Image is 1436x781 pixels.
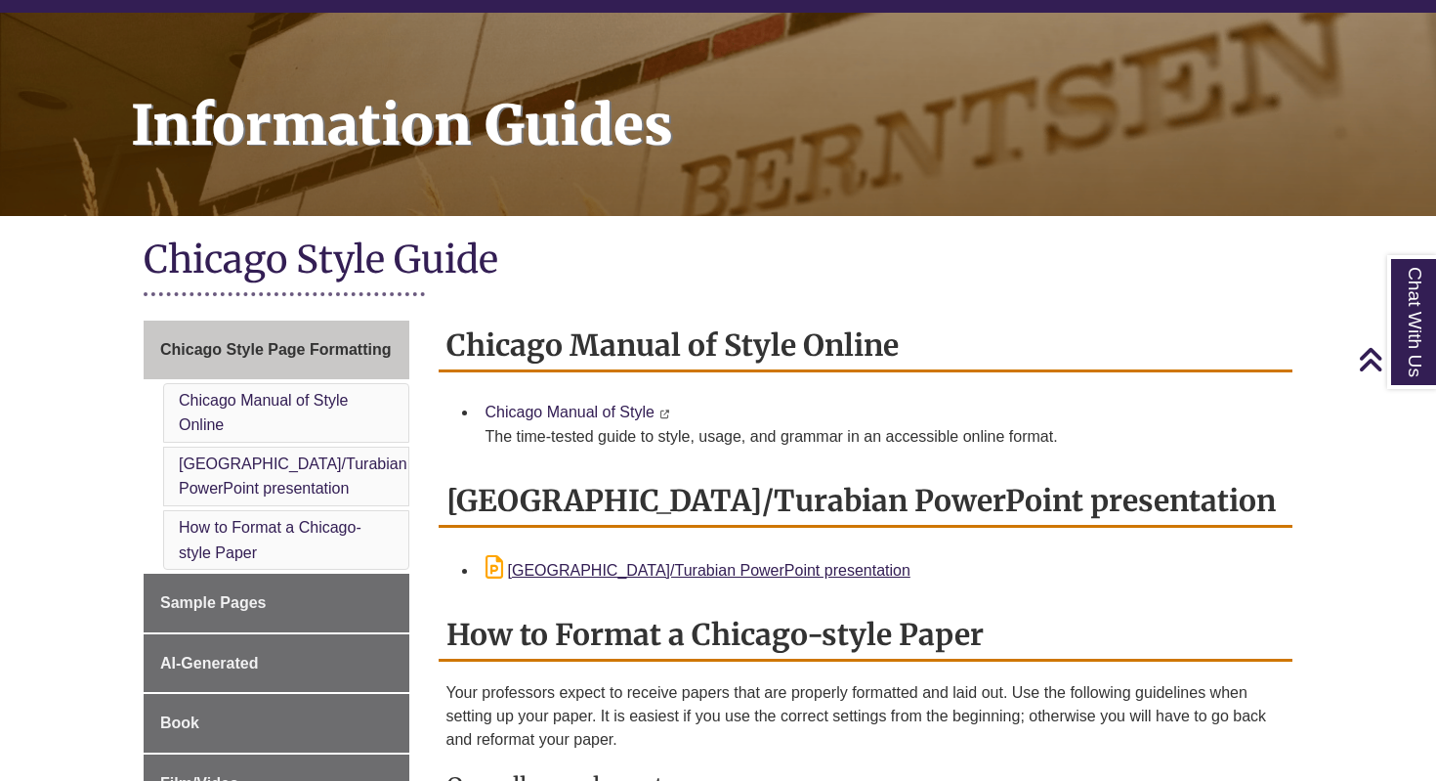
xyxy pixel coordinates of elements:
[658,410,669,418] i: This link opens in a new window
[160,655,258,672] span: AI-Generated
[446,681,1286,752] p: Your professors expect to receive papers that are properly formatted and laid out. Use the follow...
[439,610,1293,662] h2: How to Format a Chicago-style Paper
[160,594,267,611] span: Sample Pages
[109,13,1436,191] h1: Information Guides
[179,519,361,561] a: How to Format a Chicago-style Paper
[144,321,409,379] a: Chicago Style Page Formatting
[486,425,1278,449] div: The time-tested guide to style, usage, and grammar in an accessible online format.
[160,715,199,731] span: Book
[1358,346,1431,372] a: Back to Top
[439,321,1293,372] h2: Chicago Manual of Style Online
[144,574,409,632] a: Sample Pages
[160,341,391,358] span: Chicago Style Page Formatting
[144,634,409,693] a: AI-Generated
[486,404,655,420] a: Chicago Manual of Style
[144,694,409,753] a: Book
[179,456,407,498] a: [GEOGRAPHIC_DATA]/Turabian PowerPoint presentation
[144,236,1292,287] h1: Chicago Style Guide
[439,476,1293,528] h2: [GEOGRAPHIC_DATA]/Turabian PowerPoint presentation
[486,562,910,579] a: [GEOGRAPHIC_DATA]/Turabian PowerPoint presentation
[179,392,348,434] a: Chicago Manual of Style Online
